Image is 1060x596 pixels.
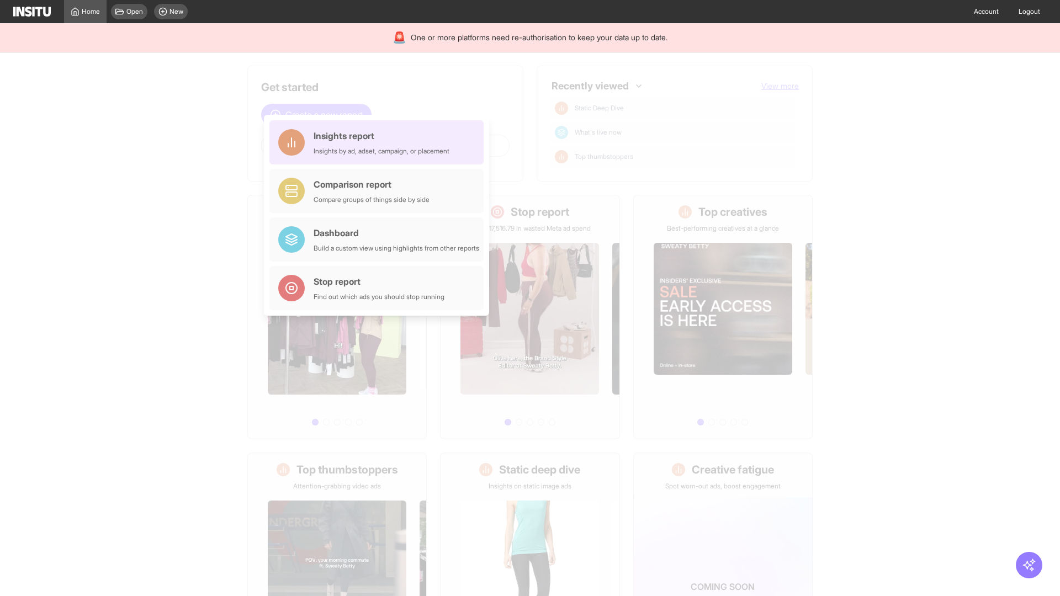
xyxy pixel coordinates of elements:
[82,7,100,16] span: Home
[169,7,183,16] span: New
[393,30,406,45] div: 🚨
[314,195,430,204] div: Compare groups of things side by side
[314,244,479,253] div: Build a custom view using highlights from other reports
[13,7,51,17] img: Logo
[314,292,444,301] div: Find out which ads you should stop running
[314,275,444,288] div: Stop report
[314,129,449,142] div: Insights report
[314,226,479,240] div: Dashboard
[411,32,667,43] span: One or more platforms need re-authorisation to keep your data up to date.
[126,7,143,16] span: Open
[314,147,449,156] div: Insights by ad, adset, campaign, or placement
[314,178,430,191] div: Comparison report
